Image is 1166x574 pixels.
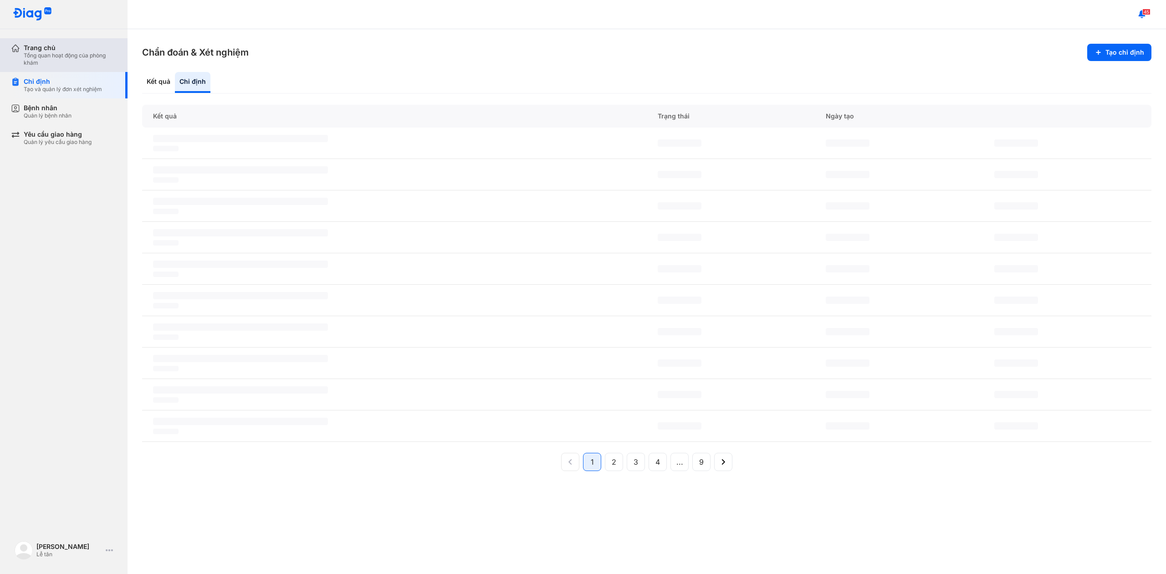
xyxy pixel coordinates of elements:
[24,52,117,67] div: Tổng quan hoạt động của phòng khám
[994,265,1038,272] span: ‌
[994,297,1038,304] span: ‌
[24,104,72,112] div: Bệnh nhân
[826,359,869,367] span: ‌
[583,453,601,471] button: 1
[658,422,701,430] span: ‌
[153,198,328,205] span: ‌
[994,359,1038,367] span: ‌
[15,541,33,559] img: logo
[153,366,179,371] span: ‌
[994,139,1038,147] span: ‌
[175,72,210,93] div: Chỉ định
[153,323,328,331] span: ‌
[142,46,249,59] h3: Chẩn đoán & Xét nghiệm
[153,334,179,340] span: ‌
[826,171,869,178] span: ‌
[153,418,328,425] span: ‌
[658,359,701,367] span: ‌
[153,135,328,142] span: ‌
[36,543,102,551] div: [PERSON_NAME]
[658,139,701,147] span: ‌
[994,422,1038,430] span: ‌
[649,453,667,471] button: 4
[826,328,869,335] span: ‌
[153,146,179,151] span: ‌
[13,7,52,21] img: logo
[605,453,623,471] button: 2
[634,456,638,467] span: 3
[826,422,869,430] span: ‌
[24,86,102,93] div: Tạo và quản lý đơn xét nghiệm
[658,328,701,335] span: ‌
[658,171,701,178] span: ‌
[153,429,179,434] span: ‌
[153,292,328,299] span: ‌
[699,456,704,467] span: 9
[826,265,869,272] span: ‌
[153,261,328,268] span: ‌
[826,139,869,147] span: ‌
[627,453,645,471] button: 3
[153,386,328,394] span: ‌
[670,453,689,471] button: ...
[994,202,1038,210] span: ‌
[591,456,594,467] span: 1
[655,456,660,467] span: 4
[24,112,72,119] div: Quản lý bệnh nhân
[153,272,179,277] span: ‌
[24,130,92,138] div: Yêu cầu giao hàng
[142,72,175,93] div: Kết quả
[24,138,92,146] div: Quản lý yêu cầu giao hàng
[36,551,102,558] div: Lễ tân
[658,202,701,210] span: ‌
[24,44,117,52] div: Trang chủ
[658,297,701,304] span: ‌
[24,77,102,86] div: Chỉ định
[1087,44,1151,61] button: Tạo chỉ định
[692,453,711,471] button: 9
[153,397,179,403] span: ‌
[153,229,328,236] span: ‌
[658,391,701,398] span: ‌
[153,177,179,183] span: ‌
[153,166,328,174] span: ‌
[658,234,701,241] span: ‌
[142,105,647,128] div: Kết quả
[1142,9,1151,15] span: 45
[994,234,1038,241] span: ‌
[153,240,179,246] span: ‌
[826,391,869,398] span: ‌
[994,391,1038,398] span: ‌
[658,265,701,272] span: ‌
[153,209,179,214] span: ‌
[676,456,683,467] span: ...
[153,355,328,362] span: ‌
[153,303,179,308] span: ‌
[647,105,815,128] div: Trạng thái
[815,105,983,128] div: Ngày tạo
[826,202,869,210] span: ‌
[612,456,616,467] span: 2
[826,297,869,304] span: ‌
[994,328,1038,335] span: ‌
[994,171,1038,178] span: ‌
[826,234,869,241] span: ‌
